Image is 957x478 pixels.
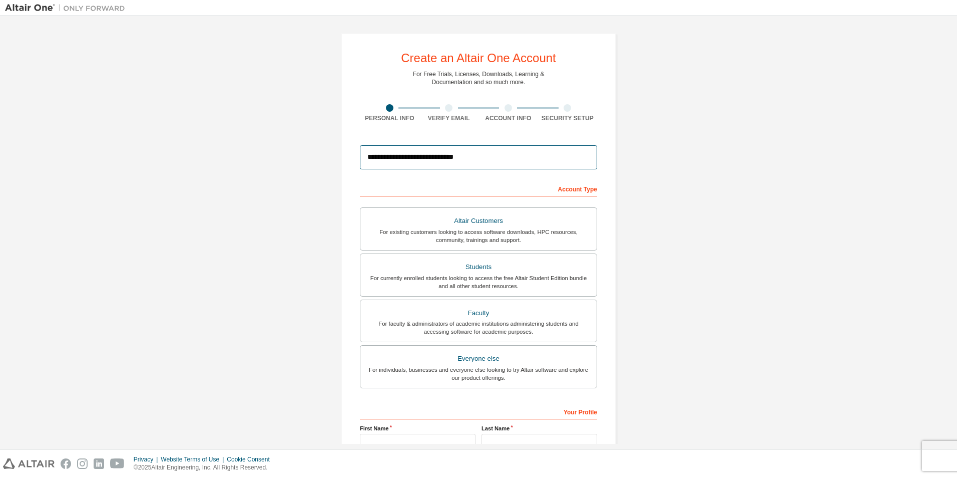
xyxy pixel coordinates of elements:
img: facebook.svg [61,458,71,469]
img: linkedin.svg [94,458,104,469]
div: Create an Altair One Account [401,52,556,64]
div: Altair Customers [366,214,591,228]
div: For currently enrolled students looking to access the free Altair Student Edition bundle and all ... [366,274,591,290]
label: First Name [360,424,475,432]
div: For existing customers looking to access software downloads, HPC resources, community, trainings ... [366,228,591,244]
div: Account Type [360,180,597,196]
div: For faculty & administrators of academic institutions administering students and accessing softwa... [366,320,591,336]
div: Faculty [366,306,591,320]
img: altair_logo.svg [3,458,55,469]
img: instagram.svg [77,458,88,469]
div: For individuals, businesses and everyone else looking to try Altair software and explore our prod... [366,366,591,382]
div: Security Setup [538,114,598,122]
div: Cookie Consent [227,455,275,463]
p: © 2025 Altair Engineering, Inc. All Rights Reserved. [134,463,276,472]
div: Verify Email [419,114,479,122]
img: Altair One [5,3,130,13]
div: Account Info [478,114,538,122]
div: Everyone else [366,352,591,366]
div: Personal Info [360,114,419,122]
div: Students [366,260,591,274]
div: Website Terms of Use [161,455,227,463]
div: Your Profile [360,403,597,419]
div: Privacy [134,455,161,463]
img: youtube.svg [110,458,125,469]
div: For Free Trials, Licenses, Downloads, Learning & Documentation and so much more. [413,70,545,86]
label: Last Name [482,424,597,432]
